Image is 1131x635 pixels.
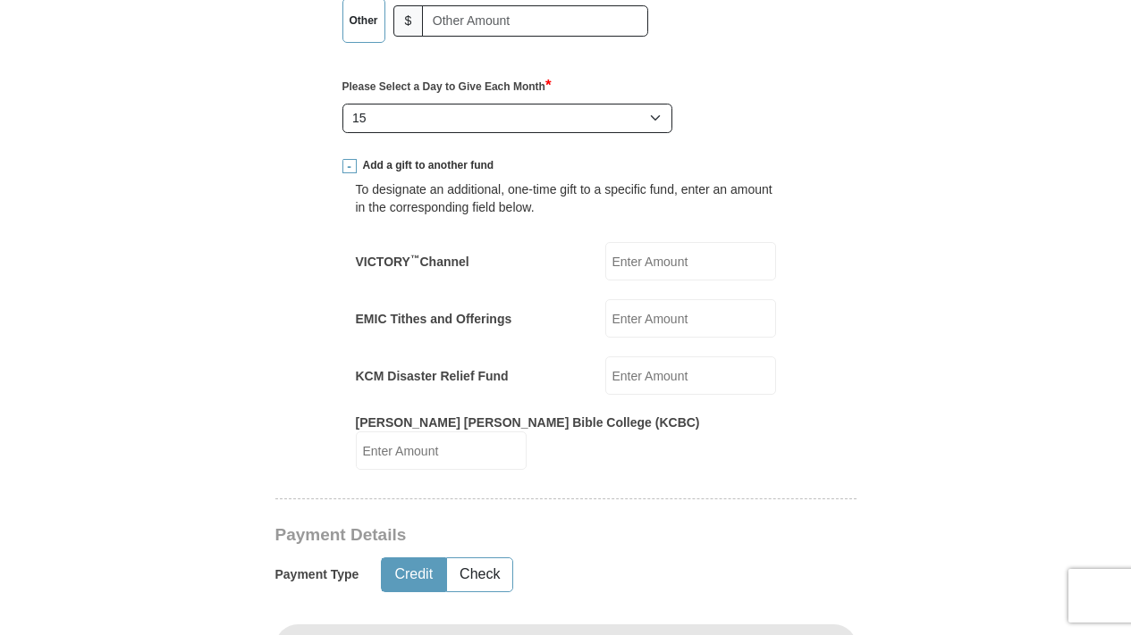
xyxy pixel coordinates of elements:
[275,525,731,546] h3: Payment Details
[356,414,700,431] label: [PERSON_NAME] [PERSON_NAME] Bible College (KCBC)
[382,558,445,591] button: Credit
[356,310,512,328] label: EMIC Tithes and Offerings
[342,80,552,93] strong: Please Select a Day to Give Each Month
[356,180,776,216] div: To designate an additional, one-time gift to a specific fund, enter an amount in the correspondin...
[422,5,648,37] input: Other Amount
[410,253,420,263] sup: ™
[356,367,509,385] label: KCM Disaster Relief Fund
[605,299,776,338] input: Enter Amount
[357,158,494,173] span: Add a gift to another fund
[356,253,469,271] label: VICTORY Channel
[393,5,424,37] span: $
[605,356,776,395] input: Enter Amount
[605,242,776,280] input: Enter Amount
[356,431,527,470] input: Enter Amount
[447,558,512,591] button: Check
[275,567,359,582] h5: Payment Type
